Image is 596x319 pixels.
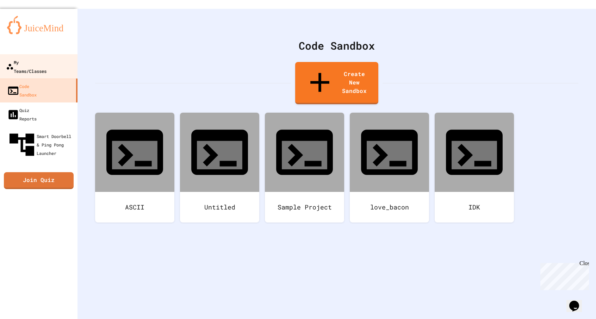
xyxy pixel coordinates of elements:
div: Code Sandbox [95,38,578,54]
iframe: chat widget [566,291,589,312]
img: logo-orange.svg [7,16,70,34]
a: Create New Sandbox [295,62,378,104]
div: Untitled [180,192,259,223]
div: IDK [435,192,514,223]
div: love_bacon [350,192,429,223]
div: Quiz Reports [7,106,37,123]
iframe: chat widget [538,260,589,290]
a: love_bacon [350,113,429,223]
div: Chat with us now!Close [3,3,49,45]
div: Smart Doorbell & Ping Pong Launcher [7,130,75,159]
a: ASCII [95,113,174,223]
a: IDK [435,113,514,223]
div: Code Sandbox [7,82,37,99]
a: Sample Project [265,113,344,223]
a: Join Quiz [4,172,74,189]
div: ASCII [95,192,174,223]
div: My Teams/Classes [6,58,46,75]
a: Untitled [180,113,259,223]
div: Sample Project [265,192,344,223]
